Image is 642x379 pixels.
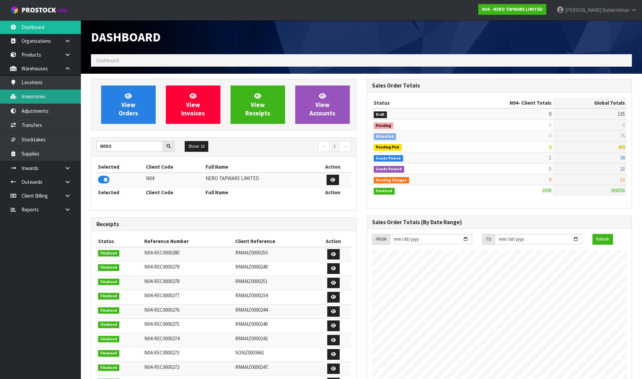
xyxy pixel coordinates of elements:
span: 135 [618,111,625,117]
span: 0 [549,133,551,139]
span: 5 [549,166,551,172]
span: RMANZ0000251 [235,278,268,284]
div: TO [482,234,495,245]
span: 1 [549,154,551,161]
span: 38 [620,154,625,161]
td: NERO TAPWARE LIMITED [204,173,315,187]
th: Full Name [204,162,315,172]
span: View Receipts [245,92,270,117]
input: Search clients [96,141,163,151]
h3: Sales Order Totals (By Date Range) [372,219,627,226]
span: Pending Pick [374,144,402,151]
span: RMANZ0000234 [235,292,268,299]
span: 13 [620,176,625,183]
span: RMANZ0000249 [235,264,268,270]
a: 1 [330,141,339,152]
span: N04-REC0000277 [144,292,179,299]
span: 6 [549,144,551,150]
span: View Accounts [309,92,335,117]
h3: Receipts [96,221,351,228]
span: RMANZ0000244 [235,307,268,313]
span: 0 [549,122,551,128]
span: Pending Charges [374,177,409,184]
span: RMANZ0000240 [235,321,268,327]
a: ViewReceipts [231,85,285,124]
th: Selected [96,162,144,172]
span: N04-REC0000276 [144,307,179,313]
span: RMANZ0000242 [235,335,268,342]
span: Finalised [98,365,119,371]
span: N04-REC0000272 [144,364,179,370]
span: N04-REC0000280 [144,249,179,256]
th: Status [372,98,456,108]
button: Show: 10 [185,141,208,152]
th: Reference Number [143,236,233,247]
small: WMS [57,7,68,14]
span: Dashboard [91,29,161,45]
span: Finalised [98,321,119,328]
span: ProStock [22,6,56,14]
span: Dashboard [96,57,119,64]
a: ViewAccounts [295,85,350,124]
span: Draft [374,111,387,118]
span: N04-REC0000278 [144,278,179,284]
th: Client Code [144,162,204,172]
span: Pending [374,123,394,129]
th: Action [315,187,351,198]
th: Full Name [204,187,315,198]
th: - Client Totals [456,98,553,108]
span: Balakrishnan [603,7,630,13]
span: Finalised [98,350,119,357]
span: Finalised [98,264,119,271]
span: N04-REC0000279 [144,264,179,270]
td: N04 [144,173,204,187]
span: Goods Picked [374,155,403,162]
a: ViewInvoices [166,85,220,124]
th: Action [316,236,351,247]
th: Global Totals [553,98,626,108]
span: 23 [620,166,625,172]
span: N04-REC0000275 [144,321,179,327]
span: 400 [618,144,625,150]
a: N04 - NERO TAPWARE LIMITED [478,4,546,15]
span: [PERSON_NAME] [565,7,602,13]
span: 8 [622,122,625,128]
a: ViewOrders [101,85,156,124]
th: Client Code [144,187,204,198]
span: 3098 [542,187,551,194]
span: 384236 [611,187,625,194]
span: Finalised [98,307,119,314]
th: Status [96,236,143,247]
th: Selected [96,187,144,198]
span: View Invoices [181,92,205,117]
span: N04-REC0000273 [144,349,179,356]
span: RMANZ0000250 [235,249,268,256]
span: 0 [549,176,551,183]
th: Action [315,162,351,172]
button: Refresh [592,234,613,245]
th: Client Reference [234,236,316,247]
a: → [339,141,351,152]
span: Finalised [98,279,119,285]
a: ← [318,141,330,152]
div: FROM [372,234,390,245]
span: Finalised [374,188,395,195]
span: Goods Packed [374,166,404,173]
span: Finalised [98,293,119,300]
span: Finalised [98,336,119,343]
span: RMANZ0000247. [235,364,269,370]
strong: N04 - NERO TAPWARE LIMITED [482,6,543,12]
img: cube-alt.png [10,6,19,14]
span: N04-REC0000274 [144,335,179,342]
span: SONZ0003661 [235,349,264,356]
nav: Page navigation [229,141,351,153]
span: N04 [510,100,518,106]
span: 76 [620,133,625,139]
span: Finalised [98,250,119,257]
span: View Orders [119,92,138,117]
span: Allocated [374,133,396,140]
span: 0 [549,111,551,117]
h3: Sales Order Totals [372,82,627,89]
